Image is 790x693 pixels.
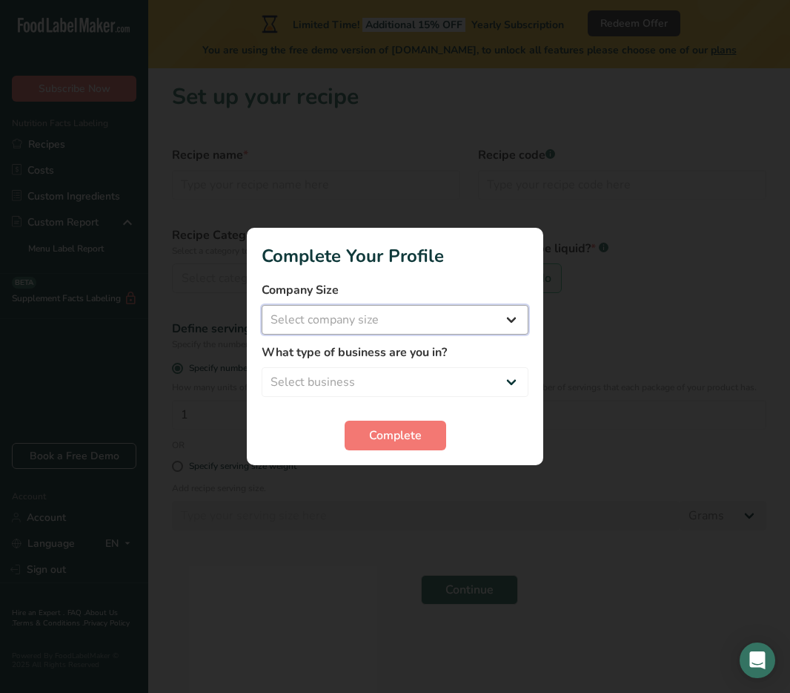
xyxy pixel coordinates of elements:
label: What type of business are you in? [262,344,528,361]
span: Complete [369,427,422,444]
h1: Complete Your Profile [262,243,528,269]
button: Complete [345,421,446,450]
label: Company Size [262,281,528,299]
div: Open Intercom Messenger [740,643,775,678]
